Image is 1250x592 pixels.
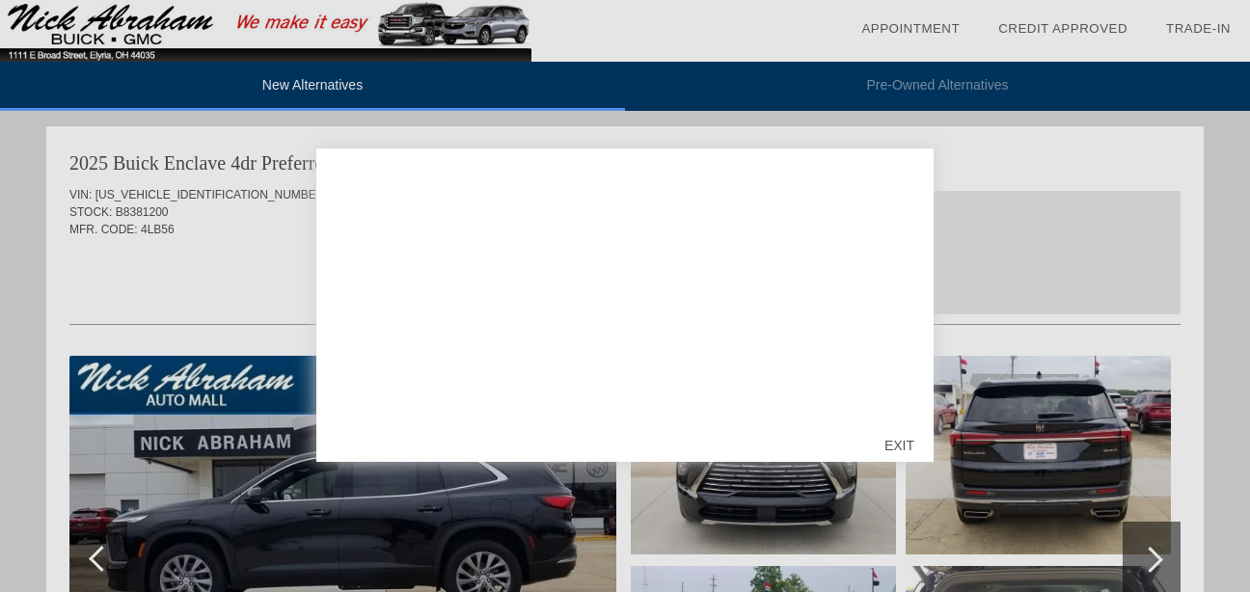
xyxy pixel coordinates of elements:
a: Credit Approved [998,21,1128,36]
div: We're proud to provide you with this quote for a new 2025 Buick Enclave. What a great vehicle thi... [336,168,914,418]
div: EXIT [865,417,934,474]
a: Appointment [861,21,960,36]
iframe: YouTube video player [336,168,876,471]
a: Trade-In [1166,21,1231,36]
